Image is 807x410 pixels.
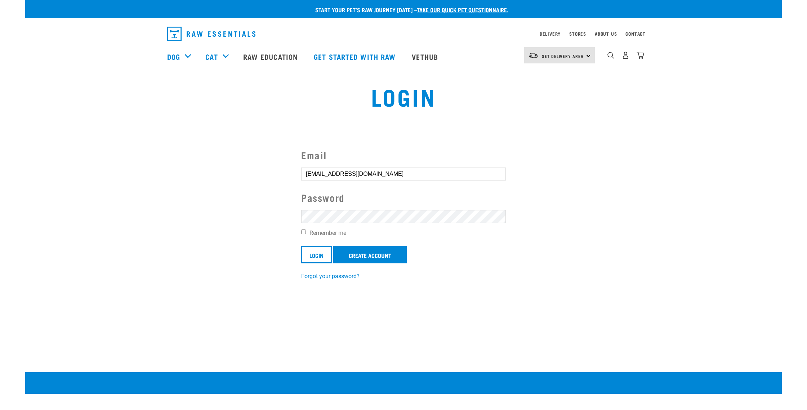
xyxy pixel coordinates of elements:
img: Raw Essentials Logo [167,27,255,41]
nav: dropdown navigation [25,42,782,71]
a: Stores [569,32,586,35]
label: Remember me [301,229,506,237]
a: Vethub [405,42,447,71]
a: Dog [167,51,180,62]
h1: Login [167,83,640,109]
img: user.png [622,52,629,59]
label: Email [301,148,506,162]
a: Raw Education [236,42,307,71]
a: Create Account [333,246,407,263]
a: Delivery [540,32,561,35]
label: Password [301,190,506,205]
a: take our quick pet questionnaire. [417,8,508,11]
input: Remember me [301,229,306,234]
img: home-icon-1@2x.png [607,52,614,59]
img: home-icon@2x.png [637,52,644,59]
nav: dropdown navigation [161,24,646,44]
input: Login [301,246,332,263]
a: About Us [595,32,617,35]
span: Set Delivery Area [542,55,584,57]
img: van-moving.png [529,52,538,59]
p: Start your pet’s raw journey [DATE] – [31,5,787,14]
a: Forgot your password? [301,273,360,280]
a: Cat [205,51,218,62]
a: Get started with Raw [307,42,405,71]
a: Contact [625,32,646,35]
